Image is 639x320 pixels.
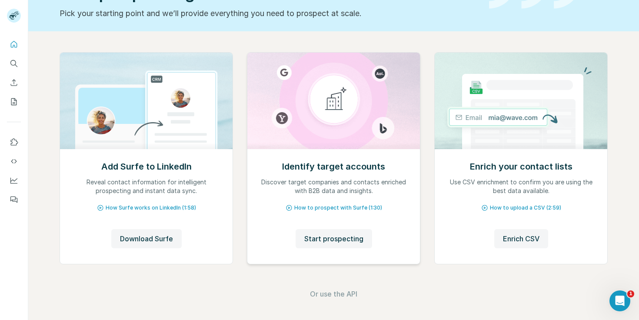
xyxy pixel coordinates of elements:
[609,290,630,311] iframe: Intercom live chat
[310,289,357,299] button: Or use the API
[60,7,479,20] p: Pick your starting point and we’ll provide everything you need to prospect at scale.
[69,178,224,195] p: Reveal contact information for intelligent prospecting and instant data sync.
[304,233,363,244] span: Start prospecting
[503,233,539,244] span: Enrich CSV
[120,233,173,244] span: Download Surfe
[434,53,608,149] img: Enrich your contact lists
[7,94,21,110] button: My lists
[470,160,572,173] h2: Enrich your contact lists
[106,204,196,212] span: How Surfe works on LinkedIn (1:58)
[111,229,182,248] button: Download Surfe
[7,134,21,150] button: Use Surfe on LinkedIn
[7,173,21,188] button: Dashboard
[7,75,21,90] button: Enrich CSV
[60,53,233,149] img: Add Surfe to LinkedIn
[7,37,21,52] button: Quick start
[490,204,561,212] span: How to upload a CSV (2:59)
[7,192,21,207] button: Feedback
[294,204,382,212] span: How to prospect with Surfe (1:30)
[282,160,385,173] h2: Identify target accounts
[256,178,411,195] p: Discover target companies and contacts enriched with B2B data and insights.
[7,56,21,71] button: Search
[627,290,634,297] span: 1
[494,229,548,248] button: Enrich CSV
[296,229,372,248] button: Start prospecting
[7,153,21,169] button: Use Surfe API
[443,178,599,195] p: Use CSV enrichment to confirm you are using the best data available.
[101,160,192,173] h2: Add Surfe to LinkedIn
[247,53,420,149] img: Identify target accounts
